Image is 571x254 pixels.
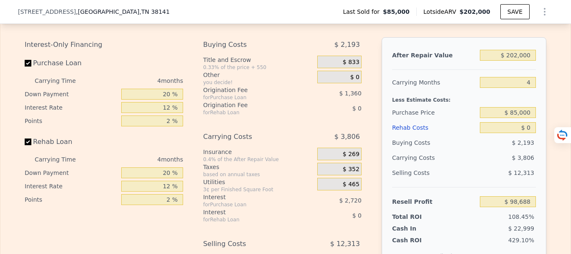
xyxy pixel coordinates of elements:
[25,166,118,180] div: Down Payment
[25,37,183,52] div: Interest-Only Financing
[203,86,296,94] div: Origination Fee
[459,8,490,15] span: $202,000
[508,213,534,220] span: 108.45%
[392,120,477,135] div: Rehab Costs
[392,165,477,180] div: Selling Costs
[25,193,118,206] div: Points
[352,212,362,219] span: $ 0
[18,8,76,16] span: [STREET_ADDRESS]
[343,151,359,158] span: $ 269
[203,201,296,208] div: for Purchase Loan
[25,114,118,128] div: Points
[203,37,296,52] div: Buying Costs
[203,129,296,144] div: Carrying Costs
[392,213,444,221] div: Total ROI
[25,180,118,193] div: Interest Rate
[203,94,296,101] div: for Purchase Loan
[203,148,314,156] div: Insurance
[203,171,314,178] div: based on annual taxes
[92,74,183,87] div: 4 months
[334,37,360,52] span: $ 2,193
[334,129,360,144] span: $ 3,806
[392,75,477,90] div: Carrying Months
[392,194,477,209] div: Resell Profit
[508,237,534,244] span: 429.10%
[203,216,296,223] div: for Rehab Loan
[343,8,383,16] span: Last Sold for
[25,87,118,101] div: Down Payment
[203,156,314,163] div: 0.4% of the After Repair Value
[500,4,530,19] button: SAVE
[25,134,118,149] label: Rehab Loan
[25,56,118,71] label: Purchase Loan
[203,71,314,79] div: Other
[35,74,89,87] div: Carrying Time
[92,153,183,166] div: 4 months
[203,193,296,201] div: Interest
[423,8,459,16] span: Lotside ARV
[203,64,314,71] div: 0.33% of the price + 550
[203,186,314,193] div: 3¢ per Finished Square Foot
[25,139,31,145] input: Rehab Loan
[512,139,534,146] span: $ 2,193
[343,59,359,66] span: $ 833
[383,8,410,16] span: $85,000
[139,8,169,15] span: , TN 38141
[392,236,452,244] div: Cash ROI
[203,236,296,251] div: Selling Costs
[392,135,477,150] div: Buying Costs
[203,79,314,86] div: you decide!
[339,90,361,97] span: $ 1,360
[330,236,360,251] span: $ 12,313
[203,101,296,109] div: Origination Fee
[350,74,359,81] span: $ 0
[25,60,31,67] input: Purchase Loan
[392,150,444,165] div: Carrying Costs
[76,8,170,16] span: , [GEOGRAPHIC_DATA]
[343,166,359,173] span: $ 352
[35,153,89,166] div: Carrying Time
[536,3,553,20] button: Show Options
[203,56,314,64] div: Title and Escrow
[352,105,362,112] span: $ 0
[339,197,361,204] span: $ 2,720
[512,154,534,161] span: $ 3,806
[508,225,534,232] span: $ 22,999
[25,101,118,114] div: Interest Rate
[392,105,477,120] div: Purchase Price
[203,109,296,116] div: for Rehab Loan
[508,169,534,176] span: $ 12,313
[392,224,444,233] div: Cash In
[203,178,314,186] div: Utilities
[203,163,314,171] div: Taxes
[203,208,296,216] div: Interest
[343,181,359,188] span: $ 465
[392,48,477,63] div: After Repair Value
[392,90,536,105] div: Less Estimate Costs:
